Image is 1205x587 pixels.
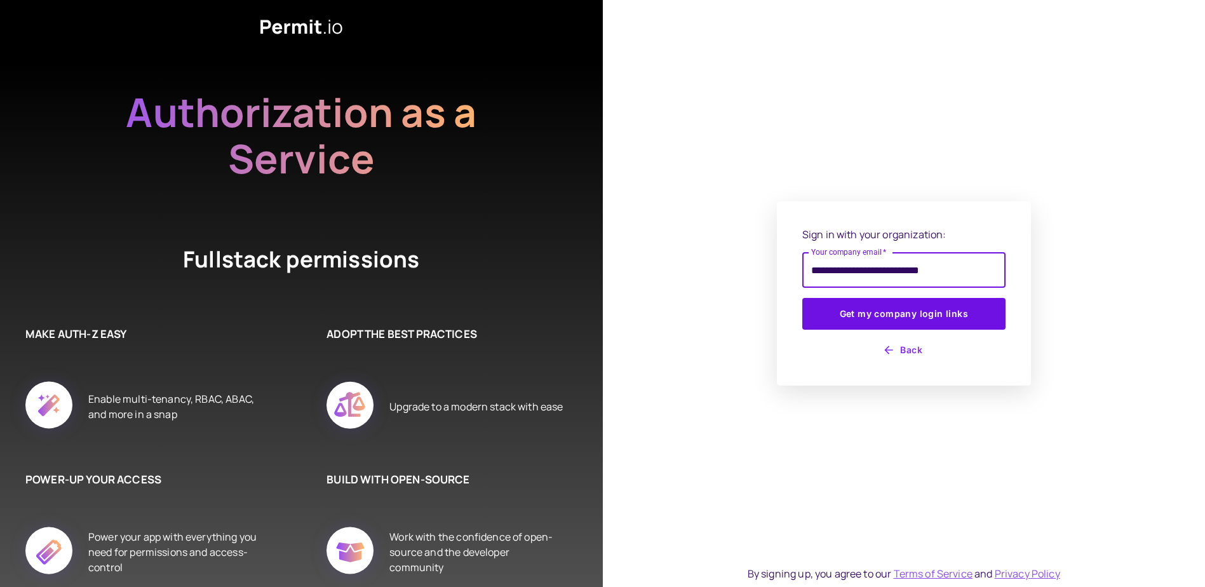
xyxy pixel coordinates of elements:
[136,244,466,275] h4: Fullstack permissions
[748,566,1060,581] div: By signing up, you agree to our and
[802,298,1006,330] button: Get my company login links
[326,326,564,342] h6: ADOPT THE BEST PRACTICES
[802,340,1006,360] button: Back
[389,367,563,446] div: Upgrade to a modern stack with ease
[811,246,887,257] label: Your company email
[25,471,263,488] h6: POWER-UP YOUR ACCESS
[802,227,1006,242] p: Sign in with your organization:
[894,567,973,581] a: Terms of Service
[85,89,517,182] h2: Authorization as a Service
[25,326,263,342] h6: MAKE AUTH-Z EASY
[326,471,564,488] h6: BUILD WITH OPEN-SOURCE
[995,567,1060,581] a: Privacy Policy
[88,367,263,446] div: Enable multi-tenancy, RBAC, ABAC, and more in a snap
